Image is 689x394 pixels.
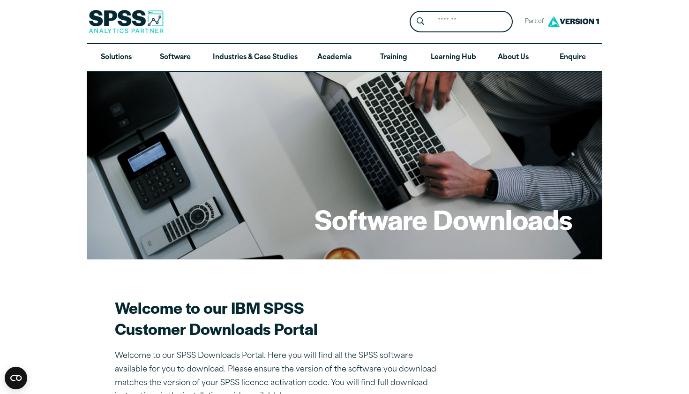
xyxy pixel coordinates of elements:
[115,297,443,339] h2: Welcome to our IBM SPSS Customer Downloads Portal
[543,44,602,71] a: Enquire
[412,13,429,30] button: Search magnifying glass icon
[423,44,484,71] a: Learning Hub
[146,44,205,71] a: Software
[87,44,146,71] a: Solutions
[484,44,543,71] a: About Us
[205,44,305,71] a: Industries & Case Studies
[520,15,545,29] span: Part of
[545,13,601,30] img: Version1 Logo
[417,17,424,25] svg: Search magnifying glass icon
[5,367,27,389] button: Open CMP widget
[89,10,164,33] img: SPSS Analytics Partner
[410,11,513,33] form: Site Header Search Form
[364,44,423,71] a: Training
[315,201,572,237] h1: Software Downloads
[305,44,364,71] a: Academia
[87,44,602,71] nav: Desktop version of site main menu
